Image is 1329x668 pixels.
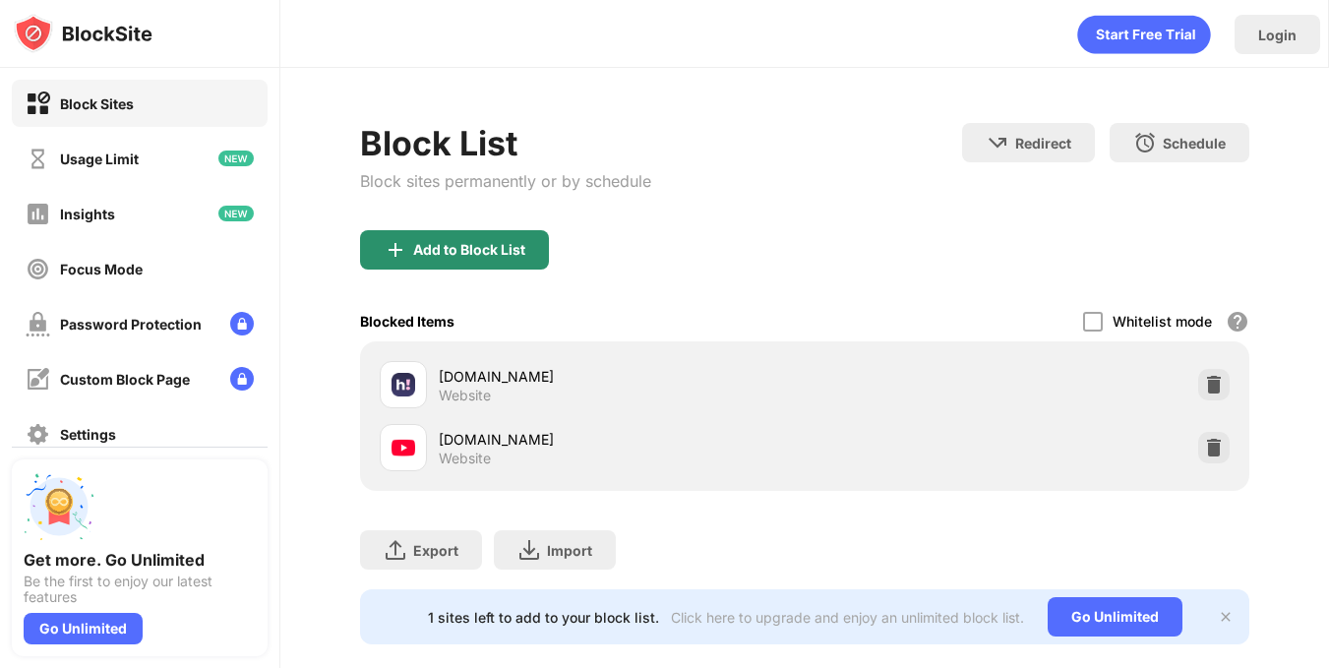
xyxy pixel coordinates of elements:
div: Import [547,542,592,559]
div: Export [413,542,458,559]
div: [DOMAIN_NAME] [439,366,805,387]
div: Go Unlimited [1048,597,1182,637]
div: Be the first to enjoy our latest features [24,574,256,605]
div: Blocked Items [360,313,454,330]
div: Redirect [1015,135,1071,152]
div: Website [439,387,491,404]
img: favicons [392,436,415,459]
img: push-unlimited.svg [24,471,94,542]
img: block-on.svg [26,91,50,116]
div: 1 sites left to add to your block list. [428,609,659,626]
div: Click here to upgrade and enjoy an unlimited block list. [671,609,1024,626]
img: x-button.svg [1218,609,1234,625]
div: Block Sites [60,95,134,112]
div: Login [1258,27,1297,43]
div: Get more. Go Unlimited [24,550,256,570]
img: lock-menu.svg [230,312,254,335]
div: Whitelist mode [1113,313,1212,330]
img: time-usage-off.svg [26,147,50,171]
div: [DOMAIN_NAME] [439,429,805,450]
img: favicons [392,373,415,396]
div: Focus Mode [60,261,143,277]
img: logo-blocksite.svg [14,14,152,53]
div: Website [439,450,491,467]
div: Settings [60,426,116,443]
div: Insights [60,206,115,222]
div: animation [1077,15,1211,54]
div: Go Unlimited [24,613,143,644]
img: new-icon.svg [218,151,254,166]
div: Schedule [1163,135,1226,152]
div: Custom Block Page [60,371,190,388]
div: Block sites permanently or by schedule [360,171,651,191]
div: Block List [360,123,651,163]
img: lock-menu.svg [230,367,254,391]
img: insights-off.svg [26,202,50,226]
div: Password Protection [60,316,202,333]
img: new-icon.svg [218,206,254,221]
img: settings-off.svg [26,422,50,447]
div: Add to Block List [413,242,525,258]
div: Usage Limit [60,151,139,167]
img: password-protection-off.svg [26,312,50,336]
img: focus-off.svg [26,257,50,281]
img: customize-block-page-off.svg [26,367,50,392]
